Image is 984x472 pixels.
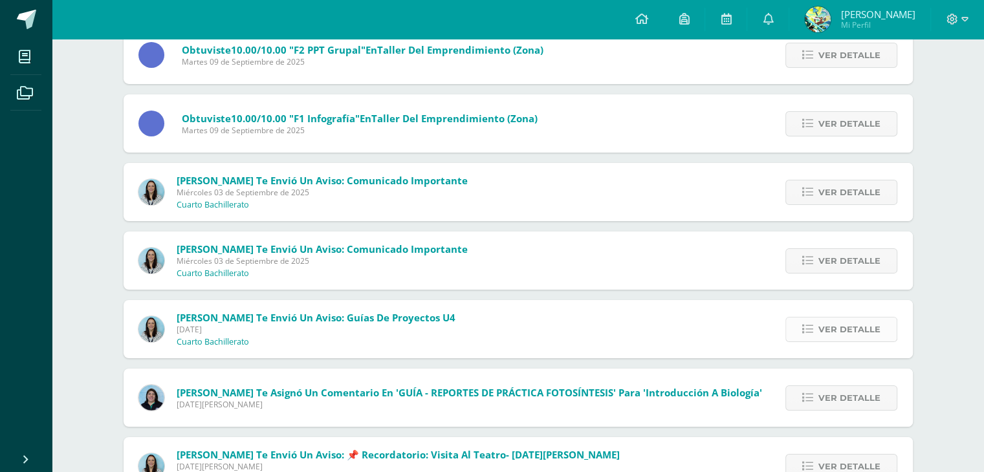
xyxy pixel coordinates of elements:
[182,112,538,125] span: Obtuviste en
[177,461,620,472] span: [DATE][PERSON_NAME]
[818,112,880,136] span: Ver detalle
[177,399,762,410] span: [DATE][PERSON_NAME]
[818,43,880,67] span: Ver detalle
[231,112,287,125] span: 10.00/10.00
[818,317,880,341] span: Ver detalle
[177,311,455,324] span: [PERSON_NAME] te envió un aviso: Guías de Proyectos U4
[840,8,915,21] span: [PERSON_NAME]
[177,386,762,399] span: [PERSON_NAME] te asignó un comentario en 'GUÍA - REPORTES DE PRÁCTICA FOTOSÍNTESIS' para 'Introdu...
[840,19,915,30] span: Mi Perfil
[177,337,249,347] p: Cuarto Bachillerato
[805,6,831,32] img: 475ef3b21ee4b15e55fd2b0b8c2ae6a4.png
[818,386,880,410] span: Ver detalle
[818,180,880,204] span: Ver detalle
[177,242,468,255] span: [PERSON_NAME] te envió un aviso: Comunicado importante
[289,43,366,56] span: "F2 PPT Grupal"
[138,385,164,411] img: 6df1b4a1ab8e0111982930b53d21c0fa.png
[177,174,468,187] span: [PERSON_NAME] te envió un aviso: Comunicado importante
[138,179,164,205] img: aed16db0a88ebd6752f21681ad1200a1.png
[182,43,543,56] span: Obtuviste en
[177,324,455,335] span: [DATE]
[231,43,287,56] span: 10.00/10.00
[177,200,249,210] p: Cuarto Bachillerato
[182,56,543,67] span: Martes 09 de Septiembre de 2025
[177,448,620,461] span: [PERSON_NAME] te envió un aviso: 📌 Recordatorio: Visita al Teatro- [DATE][PERSON_NAME]
[177,268,249,279] p: Cuarto Bachillerato
[377,43,543,56] span: Taller del Emprendimiento (Zona)
[182,125,538,136] span: Martes 09 de Septiembre de 2025
[371,112,538,125] span: Taller del Emprendimiento (Zona)
[289,112,360,125] span: "F1 Infografía"
[177,255,468,266] span: Miércoles 03 de Septiembre de 2025
[138,248,164,274] img: aed16db0a88ebd6752f21681ad1200a1.png
[818,249,880,273] span: Ver detalle
[177,187,468,198] span: Miércoles 03 de Septiembre de 2025
[138,316,164,342] img: aed16db0a88ebd6752f21681ad1200a1.png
